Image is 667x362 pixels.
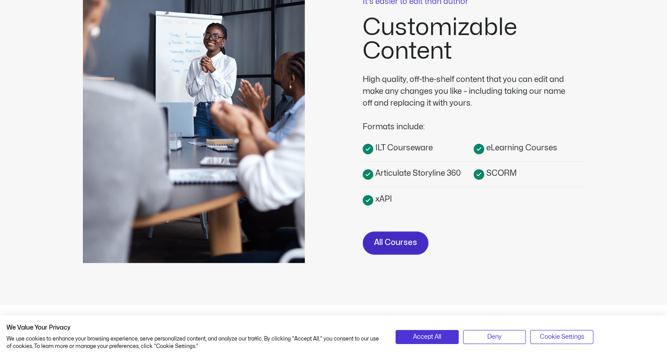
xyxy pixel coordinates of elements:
[363,142,474,154] a: ILT Courseware
[363,109,573,133] div: Formats include:
[7,335,382,350] p: We use cookies to enhance your browsing experience, serve personalized content, and analyze our t...
[373,142,433,154] span: ILT Courseware
[374,237,417,249] span: All Courses
[7,324,382,332] h2: We Value Your Privacy
[487,332,502,342] span: Deny
[463,330,526,344] button: Deny all cookies
[413,332,441,342] span: Accept All
[363,231,428,255] a: All Courses
[396,330,458,344] button: Accept all cookies
[363,74,573,109] div: High quality, off-the-shelf content that you can edit and make any changes you like – including t...
[474,167,585,180] a: SCORM
[539,332,584,342] span: Cookie Settings
[484,142,557,154] span: eLearning Courses
[373,193,392,205] span: xAPI
[363,16,585,63] h2: Customizable Content
[484,167,517,179] span: SCORM
[373,167,461,179] span: Articulate Storyline 360
[530,330,593,344] button: Adjust cookie preferences
[363,167,474,180] a: Articulate Storyline 360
